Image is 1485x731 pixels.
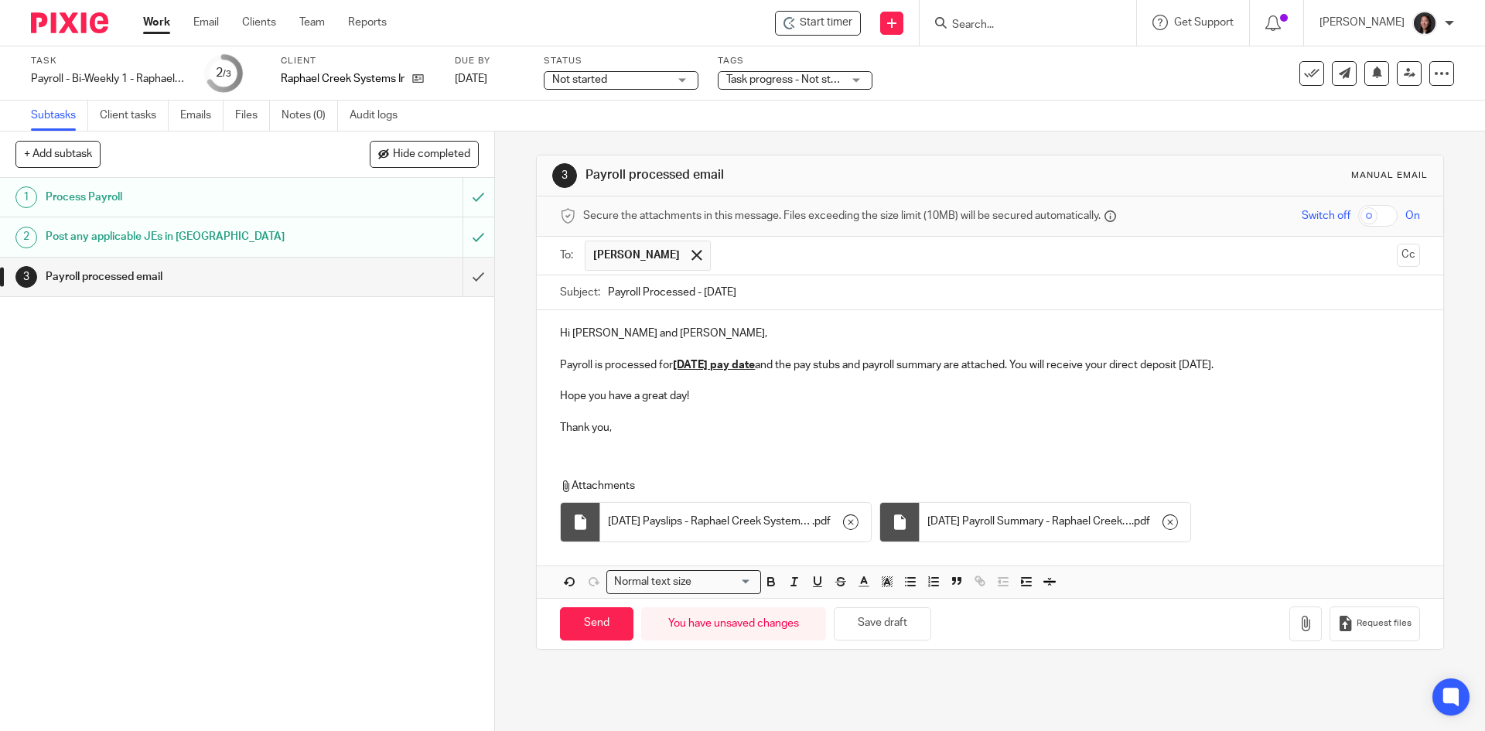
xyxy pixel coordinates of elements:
[1174,17,1234,28] span: Get Support
[1351,169,1428,182] div: Manual email
[15,266,37,288] div: 3
[282,101,338,131] a: Notes (0)
[31,101,88,131] a: Subtasks
[552,163,577,188] div: 3
[585,167,1023,183] h1: Payroll processed email
[673,360,755,371] u: [DATE] pay date
[560,478,1391,494] p: Attachments
[193,15,219,30] a: Email
[15,186,37,208] div: 1
[281,71,405,87] p: Raphael Creek Systems Inc.
[834,607,931,640] button: Save draft
[242,15,276,30] a: Clients
[544,55,698,67] label: Status
[560,420,1419,436] p: Thank you,
[143,15,170,30] a: Work
[455,55,524,67] label: Due by
[15,227,37,248] div: 2
[281,55,435,67] label: Client
[560,388,1419,404] p: Hope you have a great day!
[920,503,1190,541] div: .
[216,64,231,82] div: 2
[348,15,387,30] a: Reports
[696,574,752,590] input: Search for option
[235,101,270,131] a: Files
[370,141,479,167] button: Hide completed
[31,71,186,87] div: Payroll - Bi-Weekly 1 - Raphael Creek
[46,186,313,209] h1: Process Payroll
[560,357,1419,373] p: Payroll is processed for and the pay stubs and payroll summary are attached. You will receive you...
[560,607,633,640] input: Send
[593,248,680,263] span: [PERSON_NAME]
[350,101,409,131] a: Audit logs
[814,514,831,529] span: pdf
[726,74,873,85] span: Task progress - Not started + 1
[393,149,470,161] span: Hide completed
[560,326,1419,341] p: Hi [PERSON_NAME] and [PERSON_NAME],
[223,70,231,78] small: /3
[610,574,695,590] span: Normal text size
[1412,11,1437,36] img: Lili%20square.jpg
[1405,208,1420,224] span: On
[800,15,852,31] span: Start timer
[560,248,577,263] label: To:
[15,141,101,167] button: + Add subtask
[600,503,871,541] div: .
[775,11,861,36] div: Raphael Creek Systems Inc. - Payroll - Bi-Weekly 1 - Raphael Creek
[46,225,313,248] h1: Post any applicable JEs in [GEOGRAPHIC_DATA]
[31,55,186,67] label: Task
[1397,244,1420,267] button: Cc
[1302,208,1350,224] span: Switch off
[718,55,872,67] label: Tags
[1330,606,1419,641] button: Request files
[606,570,761,594] div: Search for option
[608,514,812,529] span: [DATE] Payslips - Raphael Creek Systems Inc.
[1134,514,1150,529] span: pdf
[560,285,600,300] label: Subject:
[100,101,169,131] a: Client tasks
[951,19,1090,32] input: Search
[583,208,1101,224] span: Secure the attachments in this message. Files exceeding the size limit (10MB) will be secured aut...
[299,15,325,30] a: Team
[31,12,108,33] img: Pixie
[927,514,1132,529] span: [DATE] Payroll Summary - Raphael Creek Systems Inc.
[46,265,313,289] h1: Payroll processed email
[180,101,224,131] a: Emails
[552,74,607,85] span: Not started
[1319,15,1405,30] p: [PERSON_NAME]
[641,607,826,640] div: You have unsaved changes
[455,73,487,84] span: [DATE]
[1357,617,1412,630] span: Request files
